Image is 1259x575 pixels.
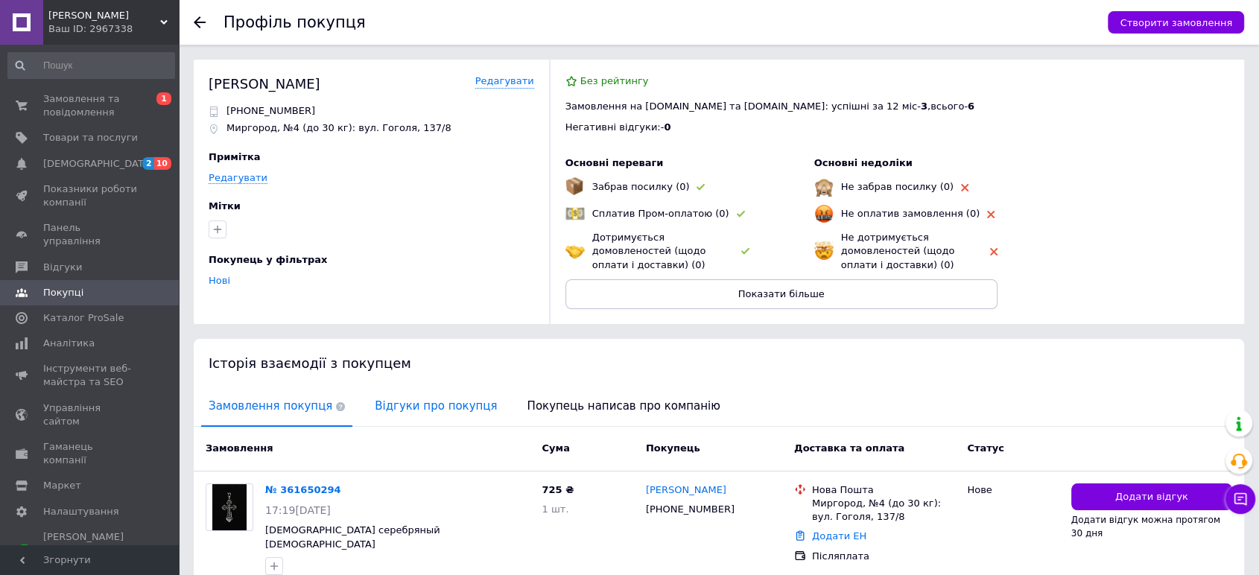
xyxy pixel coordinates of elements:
h1: Профіль покупця [223,13,366,31]
a: № 361650294 [265,484,341,495]
img: rating-tag-type [987,211,995,218]
span: Замовлення покупця [201,387,352,425]
input: Пошук [7,52,175,79]
img: rating-tag-type [990,248,998,255]
span: Відгуки про покупця [367,387,504,425]
button: Додати відгук [1071,483,1232,511]
span: Створити замовлення [1120,17,1232,28]
span: Панель управління [43,221,138,248]
span: 3 [921,101,927,112]
span: 1 шт. [542,503,568,515]
span: Відгуки [43,261,82,274]
span: 1 [156,92,171,105]
div: [PERSON_NAME] [209,74,320,93]
span: Примітка [209,151,261,162]
a: Додати ЕН [812,530,866,541]
div: [PHONE_NUMBER] [643,500,738,519]
img: rating-tag-type [741,248,749,255]
span: [DEMOGRAPHIC_DATA] [43,157,153,171]
a: [DEMOGRAPHIC_DATA] серебряный [DEMOGRAPHIC_DATA] [265,524,440,550]
span: Мітки [209,200,241,212]
p: [PHONE_NUMBER] [226,104,315,118]
img: emoji [814,241,834,261]
img: rating-tag-type [737,211,745,217]
span: 2 [142,157,154,170]
span: Додати відгук можна протягом 30 дня [1071,515,1220,539]
span: Не забрав посилку (0) [841,181,954,192]
img: rating-tag-type [697,184,705,191]
span: Гаманець компанії [43,440,138,467]
span: Покупець написав про компанію [520,387,728,425]
span: Історія взаємодії з покупцем [209,355,411,371]
a: Редагувати [209,172,267,184]
span: Замовлення [206,442,273,454]
span: Показати більше [738,288,825,299]
span: Без рейтингу [580,75,649,86]
span: Негативні відгуки: - [565,121,665,133]
img: emoji [565,241,585,261]
span: Cума [542,442,569,454]
span: Товари та послуги [43,131,138,144]
span: Не дотримується домовленостей (щодо оплати і доставки) (0) [841,232,955,270]
span: Замовлення на [DOMAIN_NAME] та [DOMAIN_NAME]: успішні за 12 міс - , всього - [565,101,974,112]
span: Дотримується домовленостей (щодо оплати і доставки) (0) [592,232,706,270]
a: Редагувати [475,74,534,89]
span: Каталог ProSale [43,311,124,325]
span: Замовлення та повідомлення [43,92,138,119]
span: Управління сайтом [43,401,138,428]
span: 0 [664,121,670,133]
span: [PERSON_NAME] та рахунки [43,530,138,571]
img: emoji [565,204,585,223]
span: Доставка та оплата [794,442,904,454]
a: Нові [209,275,230,286]
span: ЮВЕЛЬЄ - Jewelier [48,9,160,22]
span: Не оплатив замовлення (0) [841,208,980,219]
span: Маркет [43,479,81,492]
span: 17:19[DATE] [265,504,331,516]
span: Основні недоліки [814,157,913,168]
div: Ваш ID: 2967338 [48,22,179,36]
div: Повернутися назад [194,16,206,28]
img: Фото товару [212,484,247,530]
a: Фото товару [206,483,253,531]
div: Нове [967,483,1059,497]
div: Післяплата [812,550,955,563]
span: Налаштування [43,505,119,518]
span: 725 ₴ [542,484,574,495]
span: Сплатив Пром-оплатою (0) [592,208,729,219]
img: emoji [565,177,583,195]
span: 10 [154,157,171,170]
span: Забрав посилку (0) [592,181,690,192]
span: Показники роботи компанії [43,182,138,209]
span: Аналітика [43,337,95,350]
span: Покупці [43,286,83,299]
span: Інструменти веб-майстра та SEO [43,362,138,389]
button: Створити замовлення [1108,11,1244,34]
button: Показати більше [565,279,998,309]
p: Миргород, №4 (до 30 кг): вул. Гоголя, 137/8 [226,121,451,135]
img: rating-tag-type [961,184,968,191]
span: Статус [967,442,1004,454]
div: Покупець у фільтрах [209,253,530,267]
img: emoji [814,177,834,197]
span: 6 [968,101,974,112]
img: emoji [814,204,834,223]
a: [PERSON_NAME] [646,483,726,498]
span: Додати відгук [1115,490,1188,504]
div: Нова Пошта [812,483,955,497]
span: Покупець [646,442,700,454]
button: Чат з покупцем [1225,484,1255,514]
div: Миргород, №4 (до 30 кг): вул. Гоголя, 137/8 [812,497,955,524]
span: Основні переваги [565,157,664,168]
